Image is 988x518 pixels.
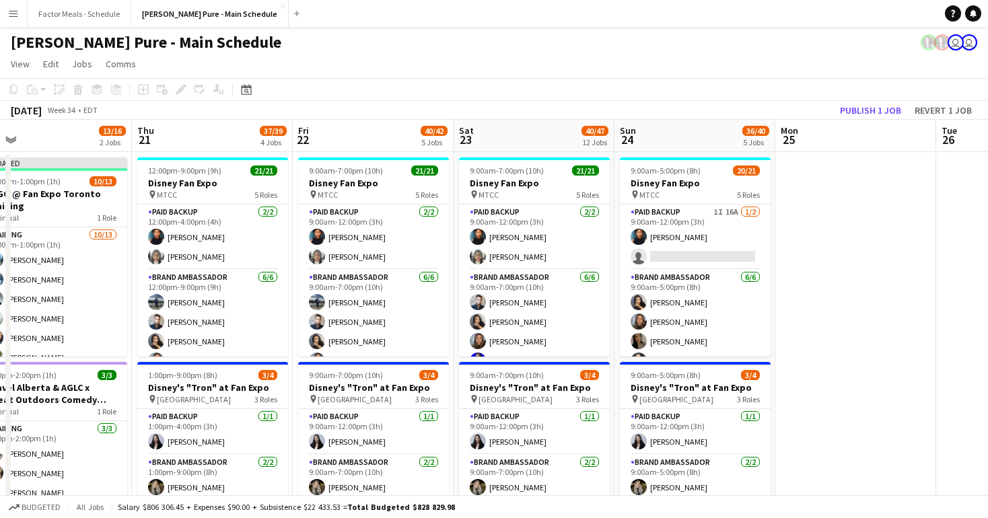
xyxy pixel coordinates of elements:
[137,270,288,413] app-card-role: Brand Ambassador6/612:00pm-9:00pm (9h)[PERSON_NAME][PERSON_NAME][PERSON_NAME][PERSON_NAME]
[582,137,608,147] div: 12 Jobs
[298,205,449,270] app-card-role: Paid Backup2/29:00am-12:00pm (3h)[PERSON_NAME][PERSON_NAME]
[459,177,610,189] h3: Disney Fan Expo
[742,126,769,136] span: 36/40
[137,409,288,455] app-card-role: Paid Backup1/11:00pm-4:00pm (3h)[PERSON_NAME]
[298,270,449,413] app-card-role: Brand Ambassador6/69:00am-7:00pm (10h)[PERSON_NAME][PERSON_NAME][PERSON_NAME][PERSON_NAME]
[148,370,217,380] span: 1:00pm-9:00pm (8h)
[67,55,98,73] a: Jobs
[921,34,937,50] app-user-avatar: Ashleigh Rains
[137,124,154,137] span: Thu
[258,370,277,380] span: 3/4
[479,394,553,404] span: [GEOGRAPHIC_DATA]
[83,105,98,115] div: EDT
[620,381,771,394] h3: Disney's "Tron" at Fan Expo
[72,58,92,70] span: Jobs
[74,502,106,512] span: All jobs
[411,165,438,176] span: 21/21
[779,132,798,147] span: 25
[459,270,610,413] app-card-role: Brand Ambassador6/69:00am-7:00pm (10h)[PERSON_NAME][PERSON_NAME][PERSON_NAME][PERSON_NAME]
[157,190,177,200] span: MTCC
[43,58,59,70] span: Edit
[11,104,42,117] div: [DATE]
[38,55,64,73] a: Edit
[100,55,141,73] a: Comms
[5,55,35,73] a: View
[97,213,116,223] span: 1 Role
[459,381,610,394] h3: Disney's "Tron" at Fan Expo
[298,124,309,137] span: Fri
[309,370,383,380] span: 9:00am-7:00pm (10h)
[459,205,610,270] app-card-role: Paid Backup2/29:00am-12:00pm (3h)[PERSON_NAME][PERSON_NAME]
[137,157,288,357] app-job-card: 12:00pm-9:00pm (9h)21/21Disney Fan Expo MTCC5 RolesPaid Backup2/212:00pm-4:00pm (4h)[PERSON_NAME]...
[620,124,636,137] span: Sun
[11,32,281,52] h1: [PERSON_NAME] Pure - Main Schedule
[580,370,599,380] span: 3/4
[934,34,950,50] app-user-avatar: Ashleigh Rains
[639,190,660,200] span: MTCC
[470,165,544,176] span: 9:00am-7:00pm (10h)
[260,126,287,136] span: 37/39
[7,500,63,515] button: Budgeted
[99,126,126,136] span: 13/16
[459,124,474,137] span: Sat
[940,132,957,147] span: 26
[620,270,771,413] app-card-role: Brand Ambassador6/69:00am-5:00pm (8h)[PERSON_NAME][PERSON_NAME][PERSON_NAME][PERSON_NAME]
[11,58,30,70] span: View
[250,165,277,176] span: 21/21
[318,394,392,404] span: [GEOGRAPHIC_DATA]
[44,105,78,115] span: Week 34
[457,132,474,147] span: 23
[415,190,438,200] span: 5 Roles
[909,102,977,119] button: Revert 1 job
[835,102,907,119] button: Publish 1 job
[459,157,610,357] app-job-card: 9:00am-7:00pm (10h)21/21Disney Fan Expo MTCC5 RolesPaid Backup2/29:00am-12:00pm (3h)[PERSON_NAME]...
[576,394,599,404] span: 3 Roles
[421,126,448,136] span: 40/42
[572,165,599,176] span: 21/21
[470,370,544,380] span: 9:00am-7:00pm (10h)
[254,190,277,200] span: 5 Roles
[298,157,449,357] app-job-card: 9:00am-7:00pm (10h)21/21Disney Fan Expo MTCC5 RolesPaid Backup2/29:00am-12:00pm (3h)[PERSON_NAME]...
[309,165,383,176] span: 9:00am-7:00pm (10h)
[781,124,798,137] span: Mon
[296,132,309,147] span: 22
[942,124,957,137] span: Tue
[118,502,455,512] div: Salary $806 306.45 + Expenses $90.00 + Subsistence $22 433.53 =
[298,409,449,455] app-card-role: Paid Backup1/19:00am-12:00pm (3h)[PERSON_NAME]
[260,137,286,147] div: 4 Jobs
[419,370,438,380] span: 3/4
[106,58,136,70] span: Comms
[737,394,760,404] span: 3 Roles
[135,132,154,147] span: 21
[137,381,288,394] h3: Disney's "Tron" at Fan Expo
[100,137,125,147] div: 2 Jobs
[639,394,713,404] span: [GEOGRAPHIC_DATA]
[421,137,447,147] div: 5 Jobs
[743,137,769,147] div: 5 Jobs
[318,190,338,200] span: MTCC
[137,177,288,189] h3: Disney Fan Expo
[131,1,289,27] button: [PERSON_NAME] Pure - Main Schedule
[415,394,438,404] span: 3 Roles
[581,126,608,136] span: 40/47
[137,205,288,270] app-card-role: Paid Backup2/212:00pm-4:00pm (4h)[PERSON_NAME][PERSON_NAME]
[347,502,455,512] span: Total Budgeted $828 829.98
[620,205,771,270] app-card-role: Paid Backup1I16A1/29:00am-12:00pm (3h)[PERSON_NAME]
[479,190,499,200] span: MTCC
[459,409,610,455] app-card-role: Paid Backup1/19:00am-12:00pm (3h)[PERSON_NAME]
[98,370,116,380] span: 3/3
[298,381,449,394] h3: Disney's "Tron" at Fan Expo
[631,165,701,176] span: 9:00am-5:00pm (8h)
[620,157,771,357] app-job-card: 9:00am-5:00pm (8h)20/21Disney Fan Expo MTCC5 RolesPaid Backup1I16A1/29:00am-12:00pm (3h)[PERSON_N...
[733,165,760,176] span: 20/21
[90,176,116,186] span: 10/13
[97,406,116,416] span: 1 Role
[22,503,61,512] span: Budgeted
[741,370,760,380] span: 3/4
[620,177,771,189] h3: Disney Fan Expo
[254,394,277,404] span: 3 Roles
